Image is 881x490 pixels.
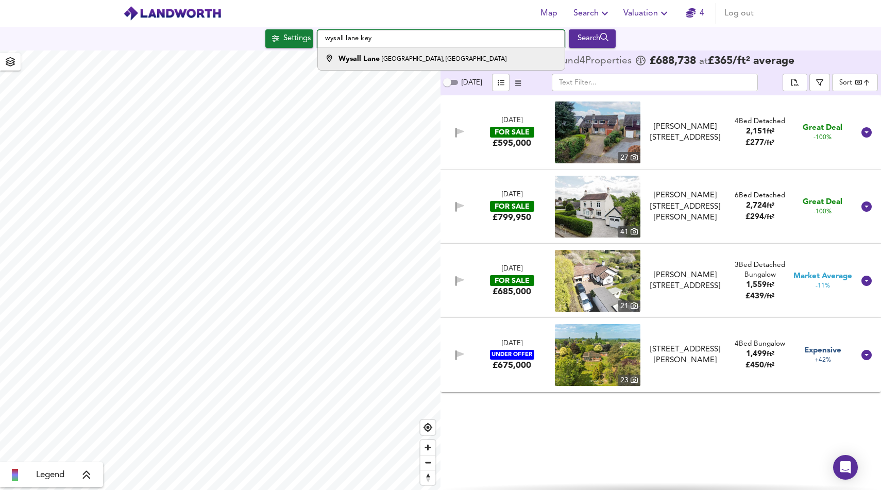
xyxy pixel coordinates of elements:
span: 2,724 [746,202,767,210]
div: [DATE] [502,264,522,274]
button: Zoom out [420,455,435,470]
button: Valuation [619,3,674,24]
span: [DATE] [462,79,482,86]
button: Search [569,29,616,48]
span: £ 688,738 [650,56,696,66]
a: 4 [686,6,704,21]
button: 4 [679,3,711,24]
span: at [699,57,708,66]
div: [DATE]FOR SALE£685,000 property thumbnail 21 [PERSON_NAME][STREET_ADDRESS]3Bed Detached Bungalow1... [440,244,881,318]
div: [PERSON_NAME][STREET_ADDRESS] [646,122,724,144]
span: Log out [724,6,754,21]
span: Legend [36,469,64,481]
svg: Show Details [860,275,873,287]
span: ft² [767,128,774,135]
div: 21 [618,300,640,312]
div: Stanton Lane, Stanton-On-The-Wolds, Keyworth, NG12 5BE [642,190,728,223]
img: property thumbnail [555,102,640,163]
a: property thumbnail 41 [555,176,640,238]
div: Search [571,32,613,45]
div: £685,000 [493,286,531,297]
span: Search [573,6,611,21]
div: [DATE] [502,190,522,200]
span: / ft² [764,293,774,300]
button: Reset bearing to north [420,470,435,485]
button: Map [532,3,565,24]
span: / ft² [764,362,774,369]
button: Search [569,3,615,24]
div: 27 [618,152,640,163]
img: property thumbnail [555,250,640,312]
div: 41 [618,226,640,238]
span: +42% [815,356,831,365]
a: property thumbnail 21 [555,250,640,312]
div: [DATE]FOR SALE£595,000 property thumbnail 27 [PERSON_NAME][STREET_ADDRESS]4Bed Detached2,151ft²£2... [440,95,881,170]
div: £675,000 [493,360,531,371]
div: [STREET_ADDRESS][PERSON_NAME] [646,344,724,366]
div: [DATE]FOR SALE£799,950 property thumbnail 41 [PERSON_NAME][STREET_ADDRESS][PERSON_NAME]6Bed Detac... [440,170,881,244]
div: Found 4 Propert ies [551,56,634,66]
div: 23 [618,375,640,386]
div: UNDER OFFER [490,350,534,360]
span: / ft² [764,214,774,221]
span: £ 294 [746,213,774,221]
div: [PERSON_NAME][STREET_ADDRESS] [646,270,724,292]
span: 2,151 [746,128,767,136]
div: Sort [832,74,878,91]
span: Map [536,6,561,21]
span: ft² [767,282,774,289]
div: £595,000 [493,138,531,149]
img: logo [123,6,222,21]
button: Settings [265,29,313,48]
div: £799,950 [493,212,531,223]
img: property thumbnail [555,176,640,238]
span: £ 439 [746,293,774,300]
div: Settings [283,32,311,45]
div: 3 Bed Detached Bungalow [729,260,791,280]
div: 6 Bed Detached [735,191,785,200]
span: Find my location [420,420,435,435]
input: Text Filter... [552,74,758,91]
div: [DATE]UNDER OFFER£675,000 property thumbnail 23 [STREET_ADDRESS][PERSON_NAME]4Bed Bungalow1,499ft... [440,318,881,392]
div: Open Intercom Messenger [833,455,858,480]
div: FOR SALE [490,275,534,286]
div: [DATE] [502,339,522,349]
div: Sort [839,78,852,88]
div: 4 Bed Detached [735,116,785,126]
span: -100% [814,133,832,142]
a: property thumbnail 23 [555,324,640,386]
div: split button [783,74,807,91]
div: Golf Course Road, Stanton-on-the-Wolds, Keyworth, Nottingham, NG12 5BH [642,344,728,366]
button: Zoom in [420,440,435,455]
span: -100% [814,208,832,216]
span: £ 277 [746,139,774,147]
span: ft² [767,351,774,358]
div: FOR SALE [490,201,534,212]
span: Market Average [793,271,852,282]
svg: Show Details [860,126,873,139]
div: [DATE] [502,116,522,126]
div: 4 Bed Bungalow [735,339,785,349]
span: Expensive [804,345,841,356]
a: property thumbnail 27 [555,102,640,163]
svg: Show Details [860,349,873,361]
div: Stanton Lane, Keyworth, Nottingham, NG12 5BJ [642,270,728,292]
span: 1,559 [746,281,767,289]
span: / ft² [764,140,774,146]
span: -11% [816,282,830,291]
span: Great Deal [803,123,842,133]
div: [PERSON_NAME][STREET_ADDRESS][PERSON_NAME] [646,190,724,223]
span: Great Deal [803,197,842,208]
div: Run Your Search [569,29,616,48]
span: Valuation [623,6,670,21]
span: £ 450 [746,362,774,369]
small: [GEOGRAPHIC_DATA], [GEOGRAPHIC_DATA] [382,56,506,62]
input: Enter a location... [317,30,565,47]
img: property thumbnail [555,324,640,386]
span: 1,499 [746,350,767,358]
span: ft² [767,202,774,209]
div: Stanton Lane, Keyworth, Nottingham, NG12 5BE [642,122,728,144]
span: £ 365 / ft² average [708,56,794,66]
